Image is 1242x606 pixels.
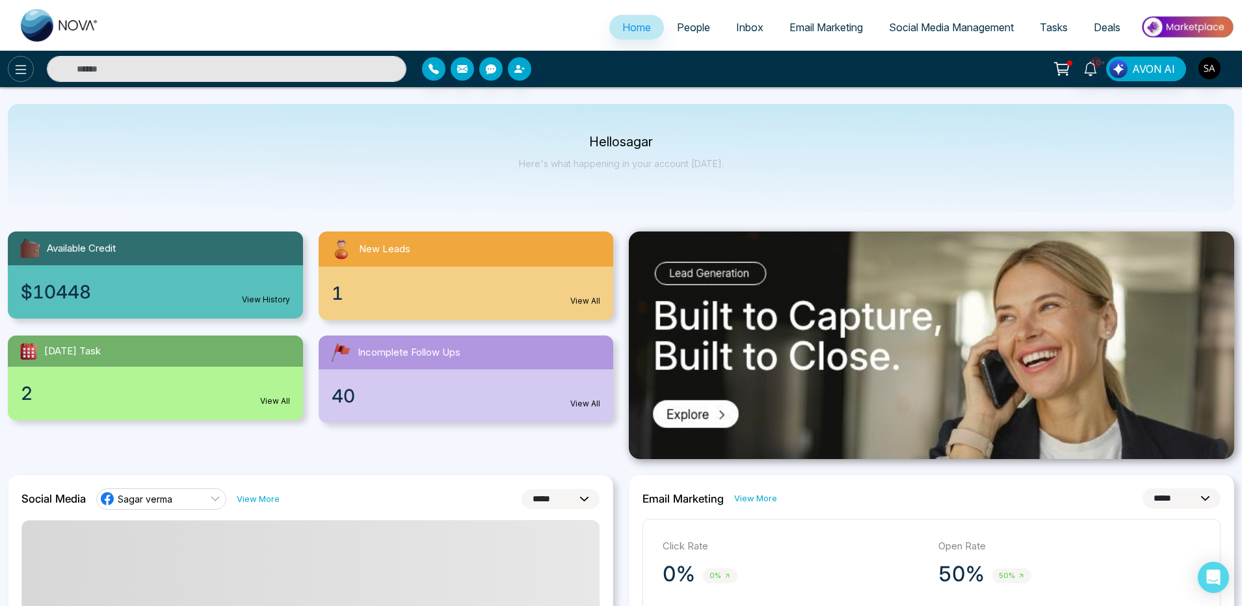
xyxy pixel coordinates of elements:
[938,561,984,587] p: 50%
[329,237,354,261] img: newLeads.svg
[1132,61,1175,77] span: AVON AI
[642,492,724,505] h2: Email Marketing
[1106,57,1186,81] button: AVON AI
[570,398,600,410] a: View All
[663,561,695,587] p: 0%
[242,294,290,306] a: View History
[889,21,1014,34] span: Social Media Management
[359,242,410,257] span: New Leads
[776,15,876,40] a: Email Marketing
[609,15,664,40] a: Home
[703,568,737,583] span: 0%
[311,231,622,320] a: New Leads1View All
[570,295,600,307] a: View All
[332,280,343,307] span: 1
[723,15,776,40] a: Inbox
[1090,57,1102,68] span: 10+
[21,278,91,306] span: $10448
[1081,15,1133,40] a: Deals
[1040,21,1068,34] span: Tasks
[1198,57,1221,79] img: User Avatar
[18,237,42,260] img: availableCredit.svg
[629,231,1234,459] img: .
[47,241,116,256] span: Available Credit
[519,158,724,169] p: Here's what happening in your account [DATE].
[736,21,763,34] span: Inbox
[1140,12,1234,42] img: Market-place.gif
[664,15,723,40] a: People
[332,382,355,410] span: 40
[237,493,280,505] a: View More
[1075,57,1106,79] a: 10+
[44,344,101,359] span: [DATE] Task
[21,380,33,407] span: 2
[311,336,622,423] a: Incomplete Follow Ups40View All
[1094,21,1120,34] span: Deals
[734,492,777,505] a: View More
[118,493,172,505] span: Sagar verma
[358,345,460,360] span: Incomplete Follow Ups
[1027,15,1081,40] a: Tasks
[789,21,863,34] span: Email Marketing
[1109,60,1128,78] img: Lead Flow
[938,539,1201,554] p: Open Rate
[18,341,39,362] img: todayTask.svg
[21,9,99,42] img: Nova CRM Logo
[260,395,290,407] a: View All
[663,539,925,554] p: Click Rate
[876,15,1027,40] a: Social Media Management
[1198,562,1229,593] div: Open Intercom Messenger
[622,21,651,34] span: Home
[21,492,86,505] h2: Social Media
[992,568,1031,583] span: 50%
[677,21,710,34] span: People
[329,341,352,364] img: followUps.svg
[519,137,724,148] p: Hello sagar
